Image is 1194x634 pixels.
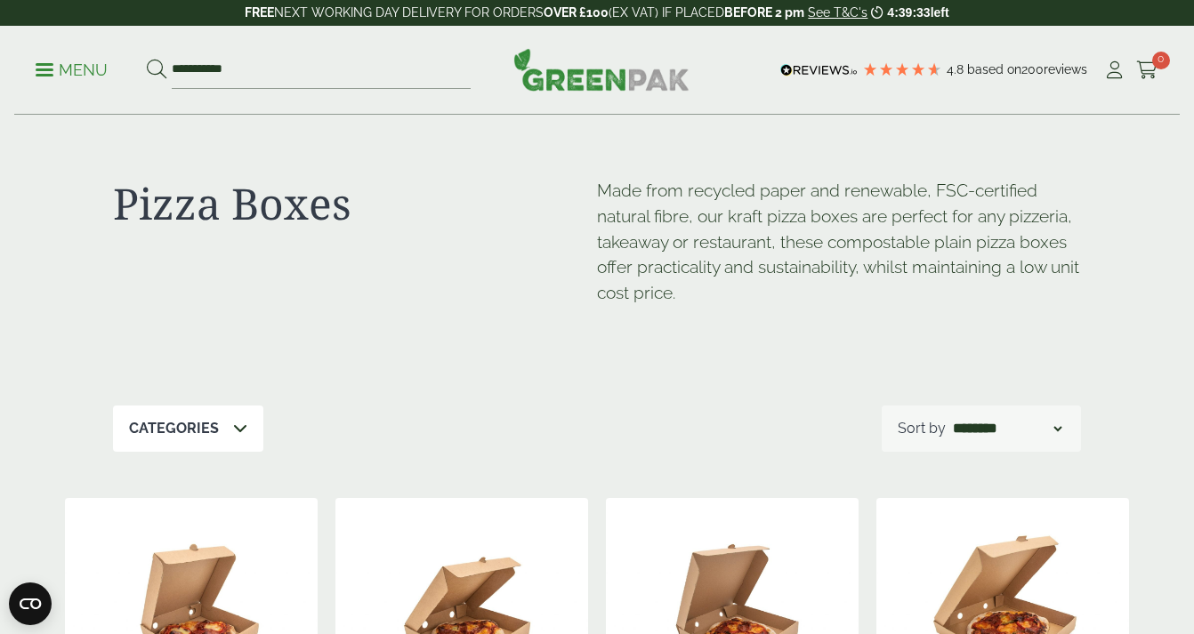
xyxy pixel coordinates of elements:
[862,61,942,77] div: 4.79 Stars
[513,48,690,91] img: GreenPak Supplies
[597,206,1079,302] span: ur kraft pizza boxes are perfect for any pizzeria, takeaway or restaurant, these compostable plai...
[113,178,597,229] h1: Pizza Boxes
[1136,61,1158,79] i: Cart
[949,418,1065,439] select: Shop order
[887,5,930,20] span: 4:39:33
[1152,52,1170,69] span: 0
[597,178,1081,306] p: Made from recycled paper and renewable, FSC-certified natural fibre, o
[1044,62,1087,76] span: reviews
[129,418,219,439] p: Categories
[245,5,274,20] strong: FREE
[724,5,804,20] strong: BEFORE 2 pm
[947,62,967,76] span: 4.8
[967,62,1021,76] span: Based on
[898,418,946,439] p: Sort by
[9,582,52,625] button: Open CMP widget
[36,60,108,77] a: Menu
[780,64,858,76] img: REVIEWS.io
[931,5,949,20] span: left
[36,60,108,81] p: Menu
[1136,57,1158,84] a: 0
[1103,61,1125,79] i: My Account
[808,5,867,20] a: See T&C's
[544,5,609,20] strong: OVER £100
[1021,62,1044,76] span: 200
